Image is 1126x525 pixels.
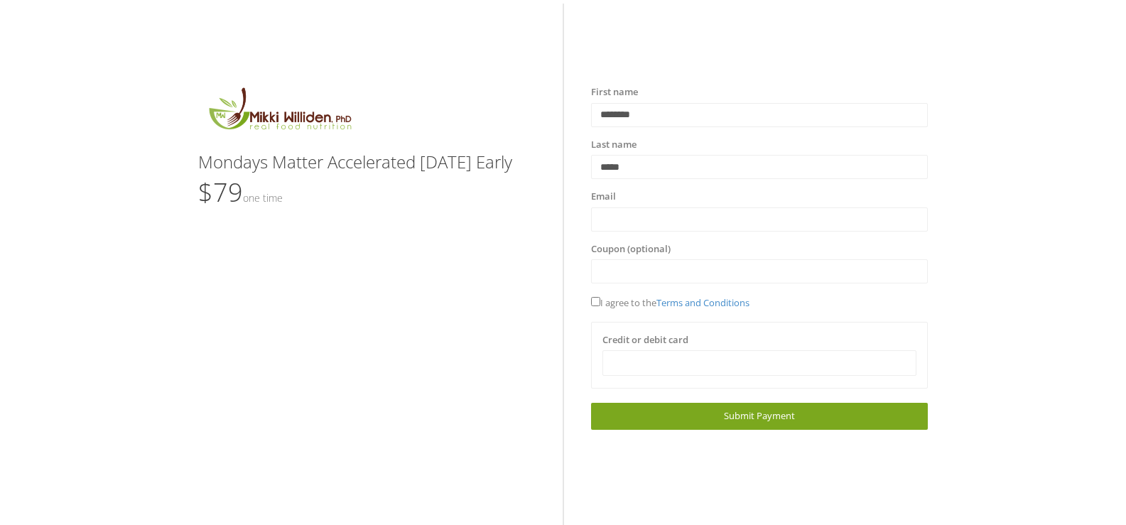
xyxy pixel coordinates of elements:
[602,333,688,347] label: Credit or debit card
[591,138,637,152] label: Last name
[198,175,283,210] span: $79
[591,85,638,99] label: First name
[198,153,534,171] h3: Mondays Matter Accelerated [DATE] Early
[243,191,283,205] small: One time
[591,403,927,429] a: Submit Payment
[591,190,616,204] label: Email
[198,85,360,139] img: MikkiLogoMain.png
[612,357,906,369] iframe: Secure payment input frame
[724,409,795,422] span: Submit Payment
[656,296,749,309] a: Terms and Conditions
[591,242,671,256] label: Coupon (optional)
[591,296,749,309] span: I agree to the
